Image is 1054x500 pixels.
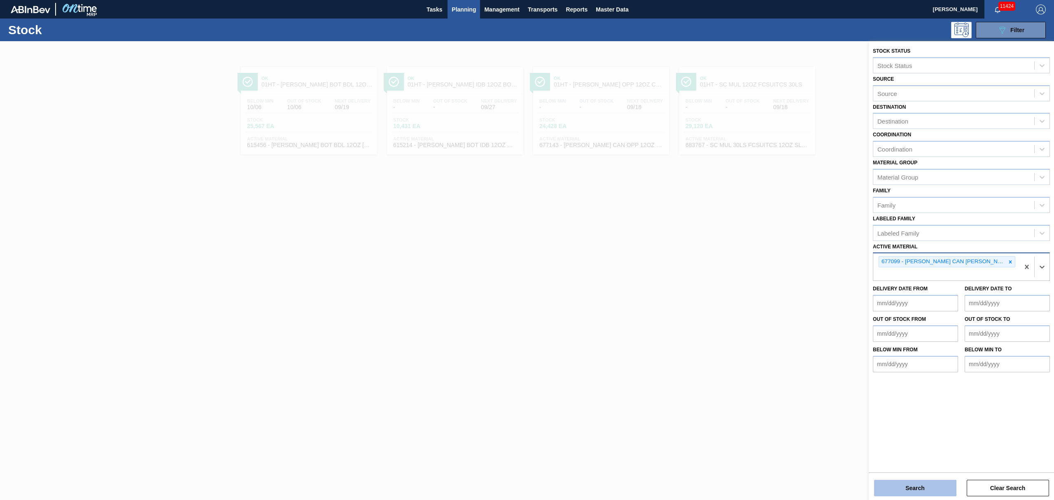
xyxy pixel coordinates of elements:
label: Below Min from [873,347,918,353]
div: Coordination [877,146,912,153]
label: Out of Stock to [965,316,1010,322]
div: Stock Status [877,62,912,69]
label: Active Material [873,244,917,250]
input: mm/dd/yyyy [965,295,1050,311]
div: Material Group [877,173,918,180]
div: Destination [877,118,908,125]
label: Family [873,188,891,194]
label: Source [873,76,894,82]
input: mm/dd/yyyy [873,356,958,372]
label: Material Group [873,160,917,166]
img: Logout [1036,5,1046,14]
span: 11424 [998,2,1015,11]
div: Labeled Family [877,229,919,236]
div: Programming: no user selected [951,22,972,38]
input: mm/dd/yyyy [965,356,1050,372]
button: Filter [976,22,1046,38]
span: Planning [452,5,476,14]
span: Transports [528,5,557,14]
img: TNhmsLtSVTkK8tSr43FrP2fwEKptu5GPRR3wAAAABJRU5ErkJggg== [11,6,50,13]
div: Source [877,90,897,97]
div: Family [877,201,895,208]
span: Filter [1010,27,1024,33]
label: Out of Stock from [873,316,926,322]
label: Delivery Date from [873,286,928,292]
button: Notifications [984,4,1011,15]
label: Labeled Family [873,216,915,222]
span: Reports [566,5,588,14]
label: Delivery Date to [965,286,1012,292]
label: Stock Status [873,48,910,54]
input: mm/dd/yyyy [873,325,958,342]
span: Tasks [425,5,443,14]
label: Below Min to [965,347,1002,353]
label: Coordination [873,132,911,138]
h1: Stock [8,25,136,35]
span: Management [484,5,520,14]
label: Destination [873,104,906,110]
span: Master Data [596,5,628,14]
div: 677099 - [PERSON_NAME] CAN [PERSON_NAME] 12OZ TWNSTK 30/12 CAN 0724 [879,257,1006,267]
input: mm/dd/yyyy [873,295,958,311]
input: mm/dd/yyyy [965,325,1050,342]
